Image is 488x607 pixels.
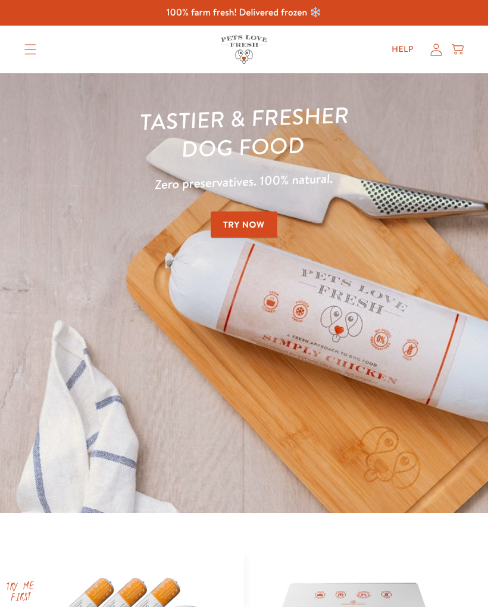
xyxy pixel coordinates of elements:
[24,163,464,200] p: Zero preservatives. 100% natural.
[23,97,465,169] h1: Tastier & fresher dog food
[382,38,423,61] a: Help
[211,211,277,238] a: Try Now
[15,35,46,64] summary: Translation missing: en.sections.header.menu
[221,35,267,63] img: Pets Love Fresh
